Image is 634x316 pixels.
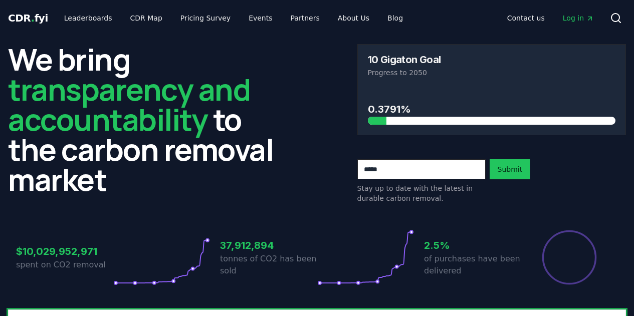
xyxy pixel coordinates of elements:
[499,9,553,27] a: Contact us
[8,11,48,25] a: CDR.fyi
[8,12,48,24] span: CDR fyi
[8,69,250,140] span: transparency and accountability
[16,259,113,271] p: spent on CO2 removal
[541,229,597,285] div: Percentage of sales delivered
[56,9,120,27] a: Leaderboards
[220,238,317,253] h3: 37,912,894
[16,244,113,259] h3: $10,029,952,971
[56,9,411,27] nav: Main
[379,9,411,27] a: Blog
[330,9,377,27] a: About Us
[424,238,521,253] h3: 2.5%
[122,9,170,27] a: CDR Map
[220,253,317,277] p: tonnes of CO2 has been sold
[563,13,594,23] span: Log in
[283,9,328,27] a: Partners
[499,9,602,27] nav: Main
[368,102,616,117] h3: 0.3791%
[172,9,239,27] a: Pricing Survey
[357,183,486,203] p: Stay up to date with the latest in durable carbon removal.
[8,44,277,194] h2: We bring to the carbon removal market
[31,12,35,24] span: .
[490,159,531,179] button: Submit
[424,253,521,277] p: of purchases have been delivered
[368,68,616,78] p: Progress to 2050
[555,9,602,27] a: Log in
[368,55,441,65] h3: 10 Gigaton Goal
[241,9,280,27] a: Events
